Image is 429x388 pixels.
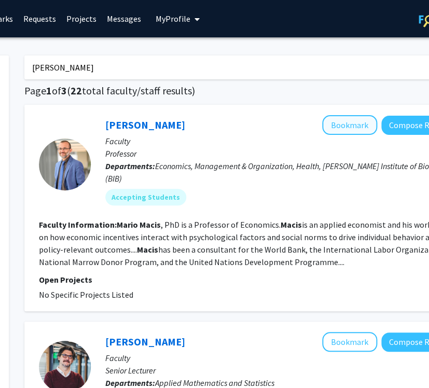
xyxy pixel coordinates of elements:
mat-chip: Accepting Students [105,189,186,205]
span: 3 [61,84,67,97]
a: Requests [18,1,61,37]
span: Applied Mathematics and Statistics [155,378,274,388]
button: Add Mario Micheli to Bookmarks [322,332,377,352]
b: Macis [137,244,158,255]
b: Macis [281,219,302,230]
a: [PERSON_NAME] [105,335,185,348]
b: Faculty Information: [39,219,117,230]
b: Departments: [105,161,155,171]
span: 1 [46,84,52,97]
span: My Profile [156,13,190,24]
a: Messages [102,1,146,37]
span: 22 [71,84,82,97]
a: [PERSON_NAME] [105,118,185,131]
b: Mario [117,219,138,230]
iframe: Chat [8,341,44,380]
button: Add Mario Macis to Bookmarks [322,115,377,135]
a: Projects [61,1,102,37]
b: Macis [140,219,161,230]
b: Departments: [105,378,155,388]
span: No Specific Projects Listed [39,289,133,300]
